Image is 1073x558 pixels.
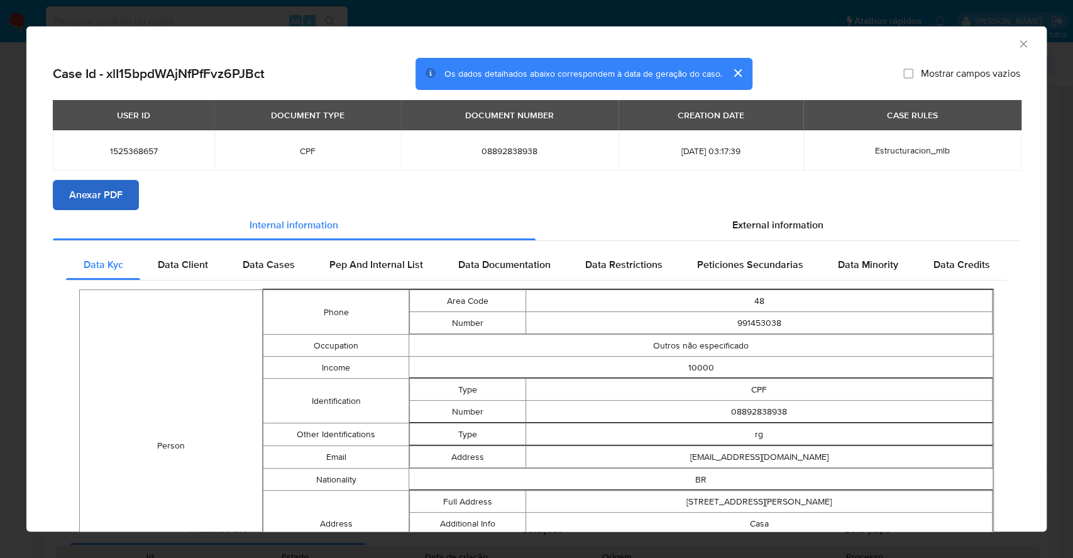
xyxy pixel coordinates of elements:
div: Detailed info [53,210,1020,240]
div: DOCUMENT NUMBER [458,104,561,126]
td: [STREET_ADDRESS][PERSON_NAME] [526,491,993,513]
td: 10000 [409,357,993,379]
td: Outros não especificado [409,335,993,357]
span: Data Restrictions [585,257,663,272]
span: 1525368657 [68,145,199,157]
span: Os dados detalhados abaixo correspondem à data de geração do caso. [444,67,722,80]
td: Address [410,446,526,468]
span: External information [732,218,823,232]
span: Mostrar campos vazios [921,67,1020,80]
span: 08892838938 [416,145,603,157]
td: Phone [263,290,409,335]
button: cerrar [722,58,752,88]
td: Area Code [410,290,526,312]
td: Email [263,446,409,469]
td: [EMAIL_ADDRESS][DOMAIN_NAME] [526,446,993,468]
span: Data Cases [243,257,295,272]
td: 48 [526,290,993,312]
td: rg [526,423,993,445]
div: closure-recommendation-modal [26,26,1047,532]
span: Data Credits [933,257,989,272]
td: BR [409,469,993,491]
span: Estructuracion_mlb [875,144,950,157]
td: Full Address [410,491,526,513]
div: DOCUMENT TYPE [263,104,352,126]
td: Type [410,423,526,445]
td: Address [263,491,409,557]
div: Detailed internal info [66,250,1007,280]
span: Pep And Internal List [329,257,423,272]
div: USER ID [109,104,158,126]
span: Data Client [158,257,208,272]
span: Anexar PDF [69,181,123,209]
span: CPF [229,145,385,157]
td: Casa [526,513,993,535]
div: CASE RULES [879,104,945,126]
td: Number [410,312,526,334]
span: Data Kyc [84,257,123,272]
td: 991453038 [526,312,993,334]
span: Internal information [250,218,338,232]
td: Income [263,357,409,379]
button: Fechar a janela [1017,38,1028,49]
td: Additional Info [410,513,526,535]
div: CREATION DATE [670,104,752,126]
span: Data Minority [838,257,898,272]
span: [DATE] 03:17:39 [634,145,788,157]
button: Anexar PDF [53,180,139,210]
td: 08892838938 [526,401,993,423]
input: Mostrar campos vazios [903,69,913,79]
h2: Case Id - xlI15bpdWAjNfPfFvz6PJBct [53,65,265,82]
span: Peticiones Secundarias [697,257,803,272]
td: Number [410,401,526,423]
td: Type [410,379,526,401]
td: Identification [263,379,409,423]
span: Data Documentation [458,257,550,272]
td: Nationality [263,469,409,491]
td: CPF [526,379,993,401]
td: Other Identifications [263,423,409,446]
td: Occupation [263,335,409,357]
